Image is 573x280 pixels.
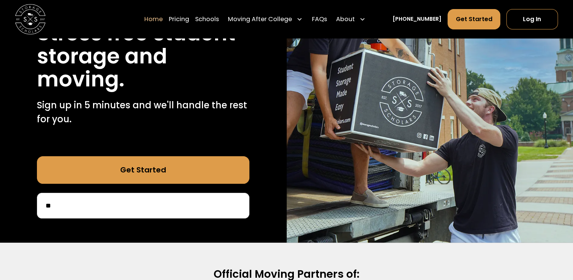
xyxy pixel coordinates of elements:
[448,9,500,29] a: Get Started
[225,8,306,29] div: Moving After College
[37,156,249,183] a: Get Started
[144,8,163,29] a: Home
[15,4,46,34] img: Storage Scholars main logo
[506,9,558,29] a: Log In
[37,98,249,126] p: Sign up in 5 minutes and we'll handle the rest for you.
[228,14,292,23] div: Moving After College
[336,14,355,23] div: About
[169,8,189,29] a: Pricing
[195,8,219,29] a: Schools
[312,8,327,29] a: FAQs
[15,4,46,34] a: home
[393,15,442,23] a: [PHONE_NUMBER]
[37,22,249,91] h1: Stress free student storage and moving.
[333,8,368,29] div: About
